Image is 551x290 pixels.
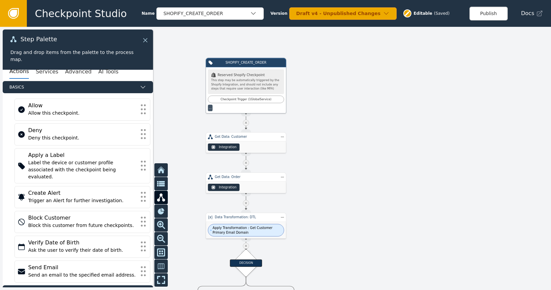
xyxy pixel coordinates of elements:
[215,215,277,220] div: Data Transformation: DTL
[211,78,281,91] div: This step may be automatically triggered by the Shopify Integration, and should not include any s...
[20,36,57,42] span: Step Palette
[9,65,29,79] button: Actions
[28,247,137,254] div: Ask the user to verify their date of birth.
[219,185,237,190] div: Integration
[215,175,277,179] div: Get Data: Order
[35,6,127,21] span: Checkpoint Studio
[28,110,137,117] div: Allow this checkpoint.
[230,259,262,267] div: DECISION
[142,10,155,16] span: Name
[296,10,383,17] div: Draft v4 - Unpublished Changes
[36,65,58,79] button: Services
[28,214,137,222] div: Block Customer
[28,264,137,272] div: Send Email
[10,49,145,63] div: Drag and drop items from the palette to the process map.
[219,145,237,150] div: Integration
[156,7,264,20] button: SHOPIFY_CREATE_ORDER
[521,9,534,17] span: Docs
[28,159,137,180] div: Label the device or customer profile associated with the checkpoint being evaluated.
[28,197,137,204] div: Trigger an Alert for further investigation.
[211,72,281,77] div: Reserved Shopify Checkpoint
[434,10,449,16] div: ( Saved )
[28,222,137,229] div: Block this customer from future checkpoints.
[163,10,250,17] div: SHOPIFY_CREATE_ORDER
[28,189,137,197] div: Create Alert
[28,126,137,134] div: Deny
[209,106,212,110] div: ...
[28,151,137,159] div: Apply a Label
[213,225,282,235] span: Apply Transformation : Get Customer Primary Email Domain
[28,272,137,279] div: Send an email to the specified email address.
[65,65,92,79] button: Advanced
[270,10,288,16] span: Version
[28,239,137,247] div: Verify Date of Birth
[98,65,118,79] button: AI Tools
[28,102,137,110] div: Allow
[521,9,543,17] a: Docs
[469,7,508,20] button: Publish
[289,7,397,20] button: Draft v4 - Unpublished Changes
[215,60,277,65] div: SHOPIFY_CREATE_ORDER
[414,10,433,16] span: Editable
[210,97,281,102] div: Checkpoint Trigger ( 1 Global Service )
[28,134,137,141] div: Deny this checkpoint.
[9,84,137,90] span: Basics
[215,134,277,139] div: Get Data: Customer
